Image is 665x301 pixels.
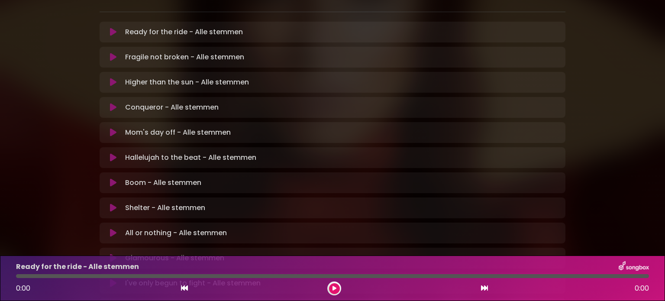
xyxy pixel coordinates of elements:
[125,228,227,238] p: All or nothing - Alle stemmen
[125,178,201,188] p: Boom - Alle stemmen
[16,283,30,293] span: 0:00
[125,52,244,62] p: Fragile not broken - Alle stemmen
[619,261,649,272] img: songbox-logo-white.png
[16,262,139,272] p: Ready for the ride - Alle stemmen
[125,152,256,163] p: Hallelujah to the beat - Alle stemmen
[125,102,219,113] p: Conqueror - Alle stemmen
[125,27,243,37] p: Ready for the ride - Alle stemmen
[125,203,205,213] p: Shelter - Alle stemmen
[125,127,231,138] p: Mom's day off - Alle stemmen
[125,77,249,87] p: Higher than the sun - Alle stemmen
[635,283,649,294] span: 0:00
[125,253,224,263] p: Glamourous - Alle stemmen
